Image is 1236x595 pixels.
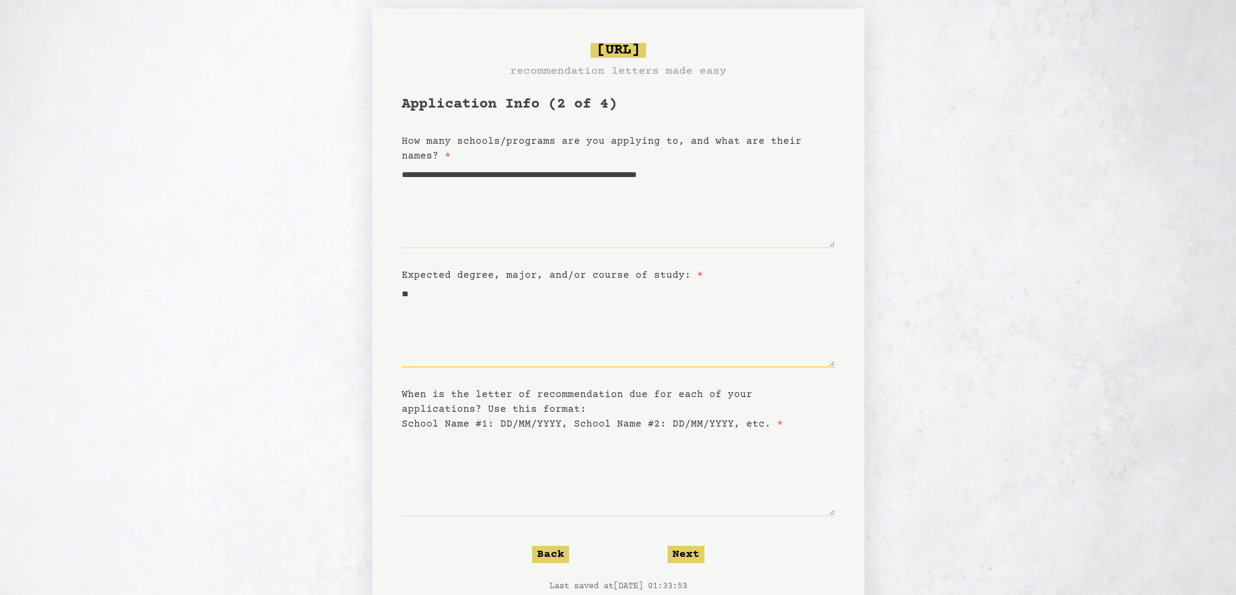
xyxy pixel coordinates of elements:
h1: Application Info (2 of 4) [402,95,835,114]
label: Expected degree, major, and/or course of study: [402,270,703,281]
span: [URL] [591,43,646,58]
p: Last saved at [DATE] 01:33:53 [402,580,835,593]
label: When is the letter of recommendation due for each of your applications? Use this format: School N... [402,389,783,430]
button: Back [532,546,569,563]
label: How many schools/programs are you applying to, and what are their names? [402,136,802,162]
h3: recommendation letters made easy [510,63,727,80]
button: Next [668,546,704,563]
